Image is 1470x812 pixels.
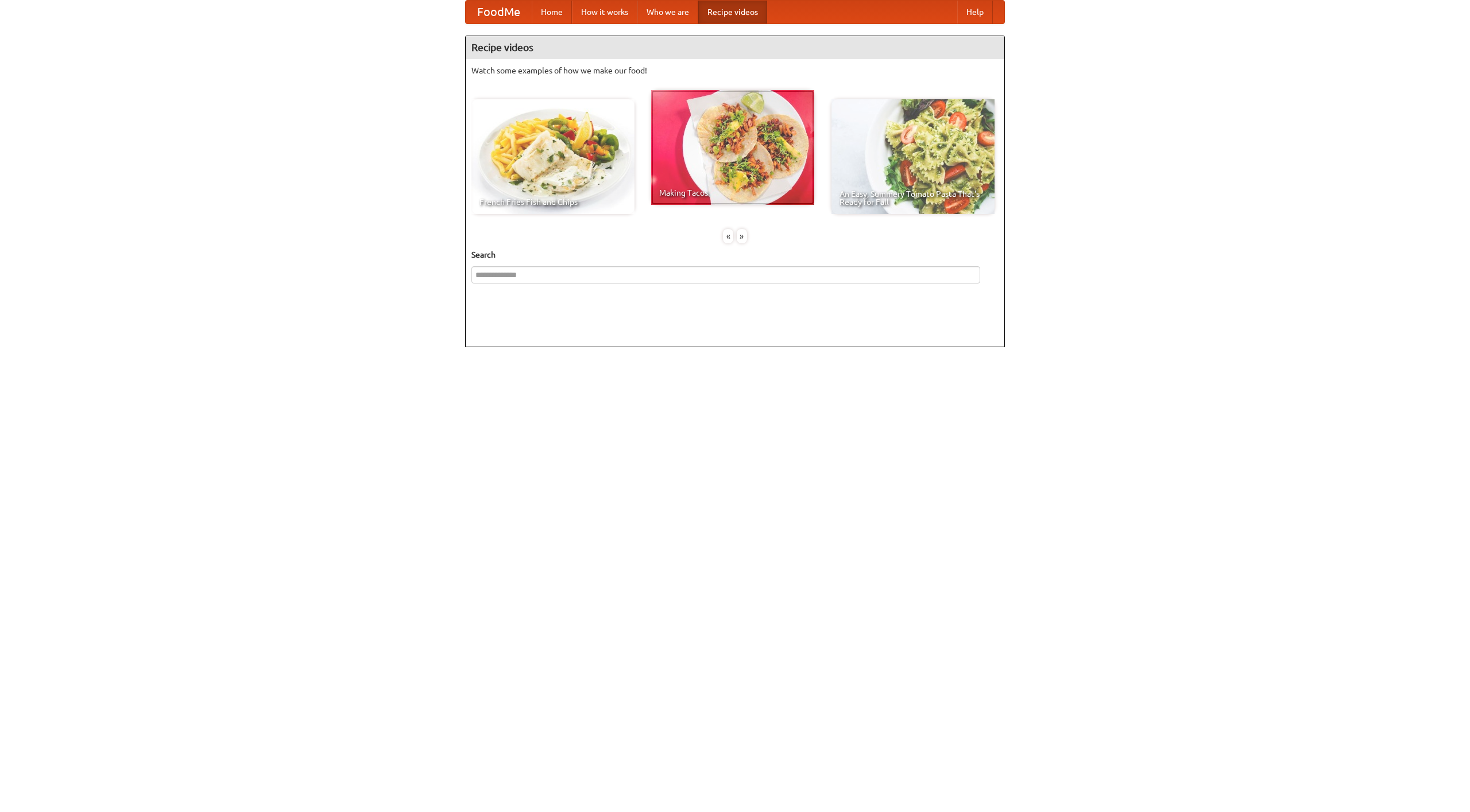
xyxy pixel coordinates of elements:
[737,229,747,243] div: »
[723,229,733,243] div: «
[532,1,572,24] a: Home
[831,99,995,214] a: An Easy, Summery Tomato Pasta That's Ready for Fall
[637,1,698,24] a: Who we are
[471,99,635,214] a: French Fries Fish and Chips
[659,189,806,197] span: Making Tacos
[651,90,814,205] a: Making Tacos
[572,1,637,24] a: How it works
[957,1,993,24] a: Help
[466,36,1004,59] h4: Recipe videos
[479,198,626,206] span: French Fries Fish and Chips
[698,1,767,24] a: Recipe videos
[840,190,987,206] span: An Easy, Summery Tomato Pasta That's Ready for Fall
[471,65,999,76] p: Watch some examples of how we make our food!
[466,1,532,24] a: FoodMe
[471,249,999,261] h5: Search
